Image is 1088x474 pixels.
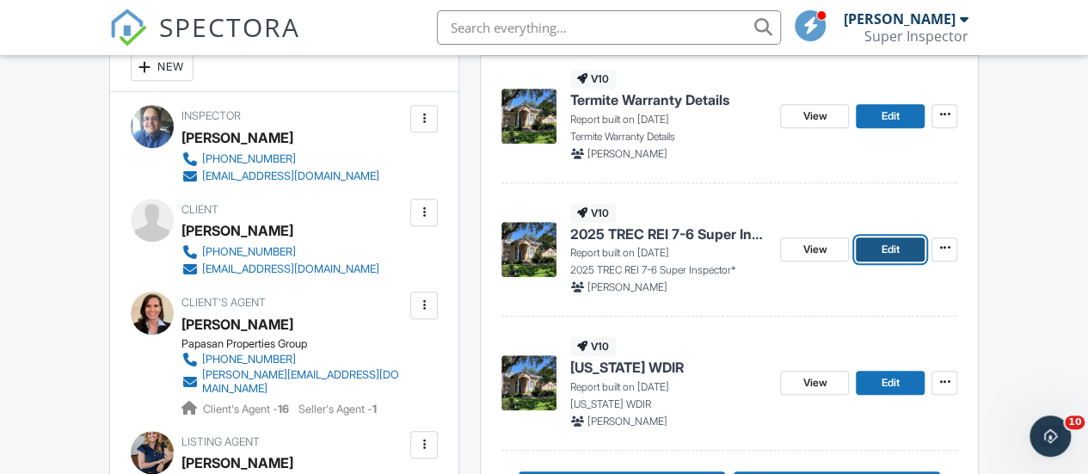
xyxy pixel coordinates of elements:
div: [EMAIL_ADDRESS][DOMAIN_NAME] [202,262,379,276]
span: Seller's Agent - [298,403,377,416]
div: Papasan Properties Group [181,337,421,351]
div: [EMAIL_ADDRESS][DOMAIN_NAME] [202,169,379,183]
strong: 1 [372,403,377,416]
input: Search everything... [437,10,781,45]
div: [PERSON_NAME][EMAIL_ADDRESS][DOMAIN_NAME] [202,368,407,396]
a: [EMAIL_ADDRESS][DOMAIN_NAME] [181,261,379,278]
a: [PHONE_NUMBER] [181,351,407,368]
span: Client [181,203,218,216]
div: [PHONE_NUMBER] [202,245,296,259]
span: SPECTORA [159,9,300,45]
span: Client's Agent [181,296,266,309]
div: [PHONE_NUMBER] [202,353,296,366]
a: [EMAIL_ADDRESS][DOMAIN_NAME] [181,168,379,185]
span: Inspector [181,109,241,122]
iframe: Intercom live chat [1030,416,1071,457]
a: [PERSON_NAME][EMAIL_ADDRESS][DOMAIN_NAME] [181,368,407,396]
span: Client's Agent - [203,403,292,416]
strong: 16 [278,403,289,416]
img: The Best Home Inspection Software - Spectora [109,9,147,46]
div: [PERSON_NAME] [181,218,293,243]
div: [PERSON_NAME] [181,125,293,151]
div: [PERSON_NAME] [844,10,956,28]
a: [PHONE_NUMBER] [181,243,379,261]
div: [PERSON_NAME] [181,311,293,337]
div: New [131,53,194,81]
span: Listing Agent [181,435,260,448]
div: [PHONE_NUMBER] [202,152,296,166]
div: Super Inspector [864,28,968,45]
a: [PHONE_NUMBER] [181,151,379,168]
a: SPECTORA [109,23,300,59]
span: 10 [1065,416,1085,429]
